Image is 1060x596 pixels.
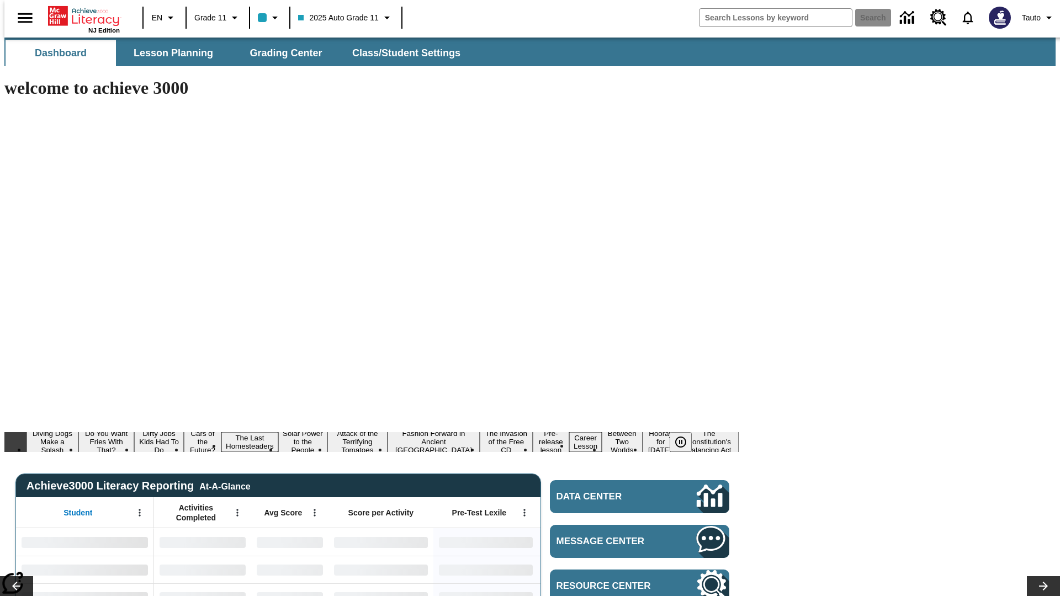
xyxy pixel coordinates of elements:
[643,428,680,456] button: Slide 13 Hooray for Constitution Day!
[533,428,569,456] button: Slide 10 Pre-release lesson
[982,3,1017,32] button: Select a new avatar
[63,508,92,518] span: Student
[893,3,924,33] a: Data Center
[251,556,328,583] div: No Data,
[199,480,250,492] div: At-A-Glance
[516,504,533,521] button: Open Menu
[294,8,397,28] button: Class: 2025 Auto Grade 11, Select your class
[26,480,251,492] span: Achieve3000 Literacy Reporting
[35,47,87,60] span: Dashboard
[679,428,739,456] button: Slide 14 The Constitution's Balancing Act
[264,508,302,518] span: Avg Score
[388,428,480,456] button: Slide 8 Fashion Forward in Ancient Rome
[343,40,469,66] button: Class/Student Settings
[1022,12,1041,24] span: Tauto
[48,4,120,34] div: Home
[88,27,120,34] span: NJ Edition
[134,47,213,60] span: Lesson Planning
[699,9,852,26] input: search field
[924,3,953,33] a: Resource Center, Will open in new tab
[953,3,982,32] a: Notifications
[251,528,328,556] div: No Data,
[231,40,341,66] button: Grading Center
[253,8,286,28] button: Class color is light blue. Change class color
[250,47,322,60] span: Grading Center
[26,428,78,456] button: Slide 1 Diving Dogs Make a Splash
[190,8,246,28] button: Grade: Grade 11, Select a grade
[352,47,460,60] span: Class/Student Settings
[9,2,41,34] button: Open side menu
[78,428,135,456] button: Slide 2 Do You Want Fries With That?
[452,508,507,518] span: Pre-Test Lexile
[1017,8,1060,28] button: Profile/Settings
[194,12,226,24] span: Grade 11
[229,504,246,521] button: Open Menu
[154,528,251,556] div: No Data,
[556,491,660,502] span: Data Center
[184,428,221,456] button: Slide 4 Cars of the Future?
[4,38,1056,66] div: SubNavbar
[4,40,470,66] div: SubNavbar
[670,432,692,452] button: Pause
[550,480,729,513] a: Data Center
[147,8,182,28] button: Language: EN, Select a language
[306,504,323,521] button: Open Menu
[134,428,183,456] button: Slide 3 Dirty Jobs Kids Had To Do
[670,432,703,452] div: Pause
[6,40,116,66] button: Dashboard
[480,428,533,456] button: Slide 9 The Invasion of the Free CD
[48,5,120,27] a: Home
[1027,576,1060,596] button: Lesson carousel, Next
[556,581,664,592] span: Resource Center
[348,508,414,518] span: Score per Activity
[131,504,148,521] button: Open Menu
[298,12,378,24] span: 2025 Auto Grade 11
[327,428,388,456] button: Slide 7 Attack of the Terrifying Tomatoes
[154,556,251,583] div: No Data,
[602,428,642,456] button: Slide 12 Between Two Worlds
[221,432,278,452] button: Slide 5 The Last Homesteaders
[278,428,327,456] button: Slide 6 Solar Power to the People
[556,536,664,547] span: Message Center
[569,432,602,452] button: Slide 11 Career Lesson
[152,12,162,24] span: EN
[550,525,729,558] a: Message Center
[4,78,739,98] h1: welcome to achieve 3000
[118,40,229,66] button: Lesson Planning
[989,7,1011,29] img: Avatar
[160,503,232,523] span: Activities Completed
